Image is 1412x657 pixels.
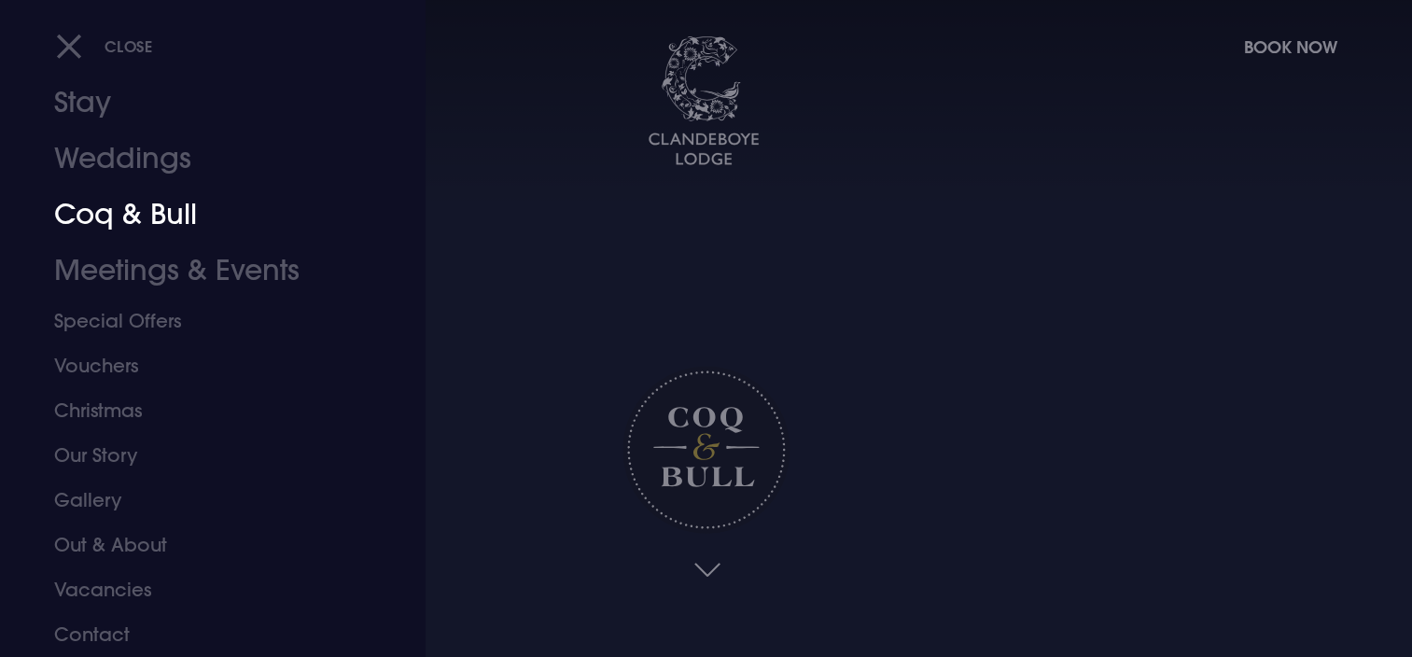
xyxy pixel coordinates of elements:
a: Contact [54,612,349,657]
a: Stay [54,75,349,131]
a: Vouchers [54,343,349,388]
a: Out & About [54,523,349,567]
a: Our Story [54,433,349,478]
a: Weddings [54,131,349,187]
a: Gallery [54,478,349,523]
a: Special Offers [54,299,349,343]
span: Close [105,36,153,56]
a: Vacancies [54,567,349,612]
a: Christmas [54,388,349,433]
a: Meetings & Events [54,243,349,299]
button: Close [56,27,153,65]
a: Coq & Bull [54,187,349,243]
